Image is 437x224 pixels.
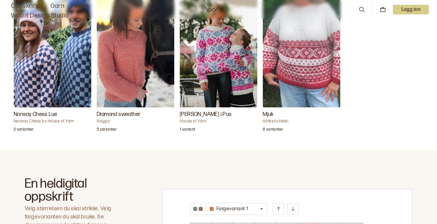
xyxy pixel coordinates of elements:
[263,127,283,134] p: 6 varianter
[14,127,34,134] p: 2 varianter
[71,1,89,11] a: Pinner
[25,177,138,203] h2: En heldigital oppskrift
[14,119,91,124] h4: Norway Chess by House of Yarn
[393,5,429,14] button: User dropdown
[14,110,91,119] h3: Norway Chess Lue
[11,1,44,11] a: Oppskrifter
[205,7,219,12] a: Woolit
[190,203,268,215] button: Fargevariant 1
[50,1,64,11] a: Garn
[97,127,117,134] p: 5 varianter
[97,119,174,124] h4: Nagga
[263,110,340,119] h3: Mjuk
[97,110,174,119] h3: Diamond sweather
[180,127,195,134] p: 1 variant
[11,11,69,21] a: Woolit Design Studio
[180,119,257,124] h4: House of Yarn
[216,205,248,212] p: Fargevariant 1
[393,5,429,14] p: Logg inn
[263,119,340,124] h4: StrikkAvHeidi
[180,110,257,119] h3: [PERSON_NAME] i Pus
